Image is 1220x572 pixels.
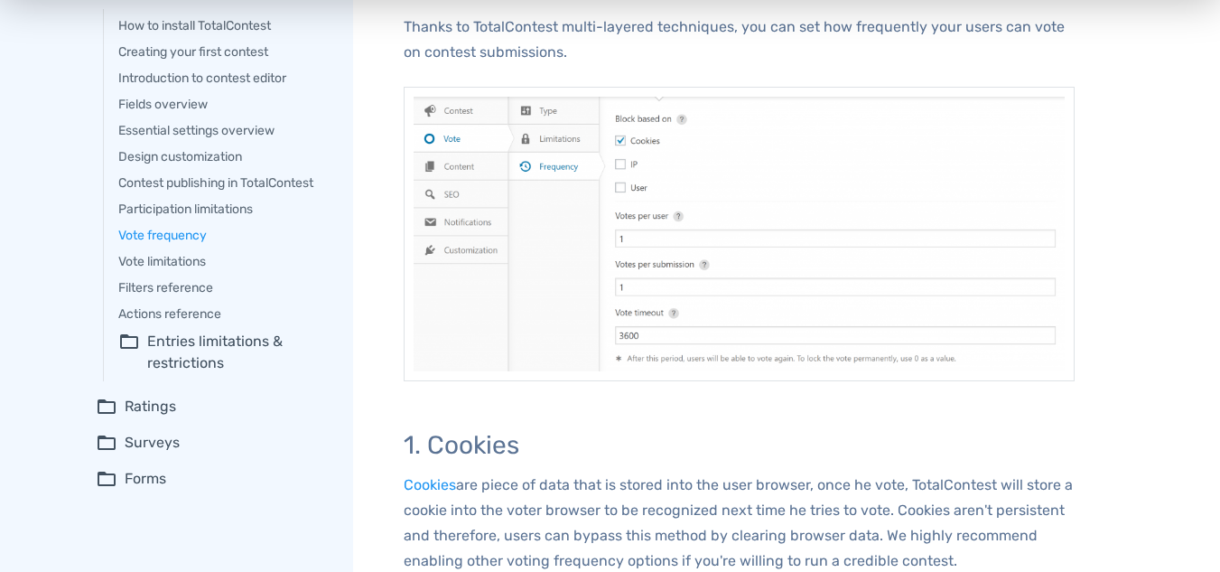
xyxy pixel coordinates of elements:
span: folder_open [96,432,117,454]
a: Essential settings overview [118,121,328,140]
span: folder_open [96,468,117,490]
a: Contest publishing in TotalContest [118,173,328,192]
a: Cookies [404,476,456,493]
a: How to install TotalContest [118,16,328,35]
a: Introduction to contest editor [118,69,328,88]
a: Creating your first contest [118,42,328,61]
summary: folder_openEntries limitations & restrictions [118,331,328,374]
summary: folder_openSurveys [96,432,328,454]
img: Vote frequency [404,87,1075,382]
span: folder_open [96,396,117,417]
a: Filters reference [118,278,328,297]
span: folder_open [118,331,140,374]
summary: folder_openRatings [96,396,328,417]
a: Vote limitations [118,252,328,271]
a: Design customization [118,147,328,166]
a: Fields overview [118,95,328,114]
summary: folder_openForms [96,468,328,490]
a: Actions reference [118,305,328,324]
a: Participation limitations [118,200,328,219]
a: Vote frequency [118,226,328,245]
h3: 1. Cookies [404,432,1075,460]
p: Thanks to TotalContest multi-layered techniques, you can set how frequently your users can vote o... [404,14,1075,65]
